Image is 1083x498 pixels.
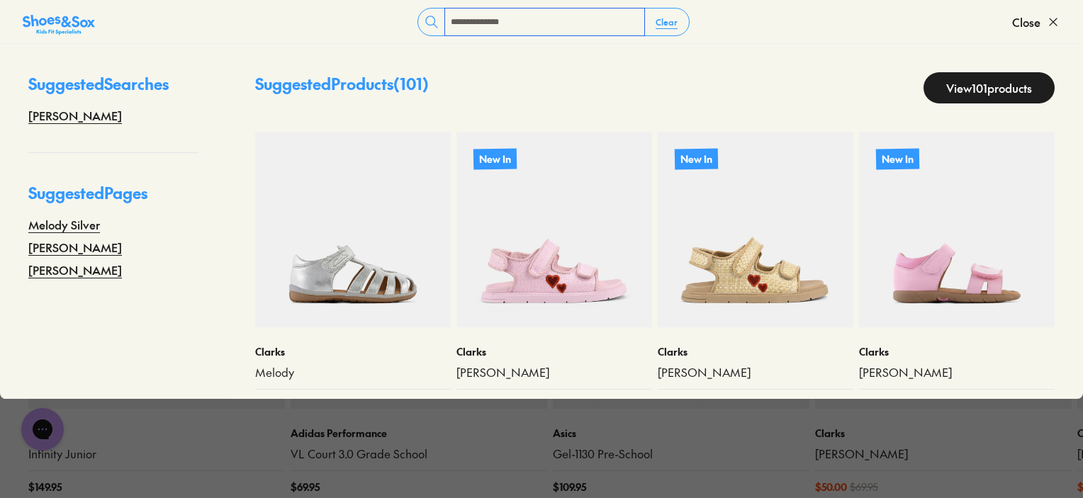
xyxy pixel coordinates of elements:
[28,261,122,278] a: [PERSON_NAME]
[456,132,652,327] a: New In
[28,480,62,494] span: $ 149.95
[612,398,652,413] div: 2 colours
[1015,398,1055,413] div: 2 colours
[28,446,285,462] a: Infinity Junior
[658,132,853,327] a: New In
[14,403,71,455] iframe: Gorgias live chat messenger
[28,181,198,216] p: Suggested Pages
[23,11,95,33] a: Shoes &amp; Sox
[815,446,1072,462] a: [PERSON_NAME]
[859,365,1055,380] a: [PERSON_NAME]
[859,132,1055,327] a: New In
[291,426,547,441] p: Adidas Performance
[456,365,652,380] a: [PERSON_NAME]
[658,344,853,359] p: Clarks
[553,480,586,494] span: $ 109.95
[28,239,122,256] a: [PERSON_NAME]
[23,13,95,36] img: SNS_Logo_Responsive.svg
[28,107,122,124] a: [PERSON_NAME]
[456,344,652,359] p: Clarks
[393,73,429,94] span: ( 101 )
[291,480,320,494] span: $ 69.95
[255,344,451,359] p: Clarks
[553,426,809,441] p: Asics
[28,426,285,441] p: Clarks
[28,72,198,107] p: Suggested Searches
[924,72,1055,103] a: View101products
[859,344,1055,359] p: Clarks
[658,398,687,413] span: $ 69.95
[815,426,1072,441] p: Clarks
[658,365,853,380] a: [PERSON_NAME]
[255,365,451,380] a: Melody
[410,398,451,413] div: 4 colours
[291,446,547,462] a: VL Court 3.0 Grade School
[1012,6,1060,38] button: Close
[255,398,284,413] span: $ 79.95
[814,398,853,413] div: 2 colours
[1012,13,1040,30] span: Close
[28,216,100,233] a: Melody Silver
[456,398,486,413] span: $ 69.95
[473,149,517,169] p: New In
[675,148,718,169] p: New In
[850,480,878,494] span: $ 69.95
[815,480,847,494] span: $ 50.00
[553,446,809,462] a: Gel-1130 Pre-School
[876,148,919,169] p: New In
[859,398,888,413] span: $ 79.95
[644,9,689,35] button: Clear
[255,72,429,103] p: Suggested Products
